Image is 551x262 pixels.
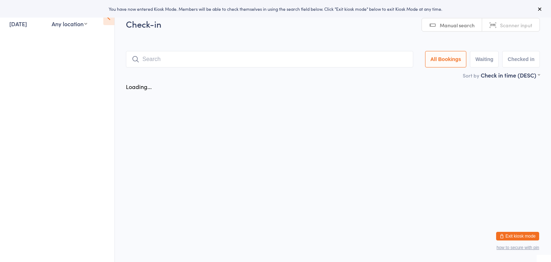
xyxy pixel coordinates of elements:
[463,72,479,79] label: Sort by
[496,232,539,240] button: Exit kiosk mode
[502,51,540,67] button: Checked in
[11,6,540,12] div: You have now entered Kiosk Mode. Members will be able to check themselves in using the search fie...
[500,22,532,29] span: Scanner input
[440,22,475,29] span: Manual search
[52,20,87,28] div: Any location
[126,18,540,30] h2: Check-in
[425,51,467,67] button: All Bookings
[470,51,499,67] button: Waiting
[126,83,152,90] div: Loading...
[126,51,413,67] input: Search
[496,245,539,250] button: how to secure with pin
[9,20,27,28] a: [DATE]
[481,71,540,79] div: Check in time (DESC)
